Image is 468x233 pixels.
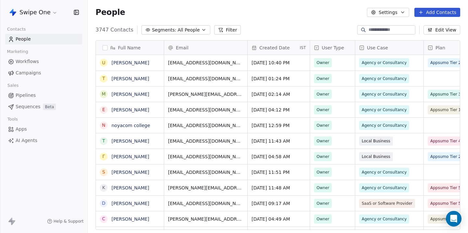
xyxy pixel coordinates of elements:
[118,45,141,51] span: Full Name
[317,153,329,160] span: Owner
[317,91,329,97] span: Owner
[322,45,344,51] span: User Type
[19,8,51,17] span: Swipe One
[4,24,29,34] span: Contacts
[317,107,329,113] span: Owner
[111,185,149,190] a: [PERSON_NAME]
[252,59,306,66] span: [DATE] 10:40 PM
[5,101,82,112] a: SequencesBeta
[423,25,460,34] button: Edit View
[111,170,149,175] a: [PERSON_NAME]
[96,26,133,34] span: 3747 Contacts
[430,200,461,207] span: Appsumo Tier 5
[102,91,106,97] div: M
[168,185,243,191] span: [PERSON_NAME][EMAIL_ADDRESS][DOMAIN_NAME]
[102,122,105,129] div: n
[317,185,329,191] span: Owner
[102,59,105,66] div: U
[317,138,329,144] span: Owner
[317,200,329,207] span: Owner
[8,7,59,18] button: Swipe One
[252,107,306,113] span: [DATE] 04:12 PM
[102,200,106,207] div: D
[168,200,243,207] span: [EMAIL_ADDRESS][DOMAIN_NAME]
[362,169,407,175] span: Agency or Consultancy
[252,138,306,144] span: [DATE] 11:43 AM
[102,169,105,175] div: S
[16,58,39,65] span: Workflows
[111,76,149,81] a: [PERSON_NAME]
[5,68,82,78] a: Campaigns
[111,123,150,128] a: noyacom college
[252,185,306,191] span: [DATE] 11:48 AM
[362,185,407,191] span: Agency or Consultancy
[111,107,149,112] a: [PERSON_NAME]
[430,185,461,191] span: Appsumo Tier 5
[168,59,243,66] span: [EMAIL_ADDRESS][DOMAIN_NAME]
[317,59,329,66] span: Owner
[317,75,329,82] span: Owner
[176,45,188,51] span: Email
[362,107,407,113] span: Agency or Consultancy
[430,153,461,160] span: Appsumo Tier 2
[111,216,149,222] a: [PERSON_NAME]
[16,103,40,110] span: Sequences
[300,45,306,50] span: IST
[168,153,243,160] span: [EMAIL_ADDRESS][DOMAIN_NAME]
[248,41,310,55] div: Created DateIST
[102,215,105,222] div: C
[168,75,243,82] span: [EMAIL_ADDRESS][DOMAIN_NAME]
[164,41,247,55] div: Email
[111,138,149,144] a: [PERSON_NAME]
[430,107,461,113] span: Appsumo Tier 1
[252,216,306,222] span: [DATE] 04:49 AM
[317,122,329,129] span: Owner
[252,200,306,207] span: [DATE] 09:17 AM
[252,91,306,97] span: [DATE] 02:14 AM
[168,216,243,222] span: [PERSON_NAME][EMAIL_ADDRESS][DOMAIN_NAME]
[446,211,461,227] div: Open Intercom Messenger
[5,124,82,135] a: Apps
[362,153,390,160] span: Local Business
[430,138,461,144] span: Appsumo Tier 4
[102,137,105,144] div: T
[5,114,20,124] span: Tools
[367,8,409,17] button: Settings
[111,201,149,206] a: [PERSON_NAME]
[362,216,407,222] span: Agency or Consultancy
[43,104,56,110] span: Beta
[259,45,290,51] span: Created Date
[5,56,82,67] a: Workflows
[168,138,243,144] span: [EMAIL_ADDRESS][DOMAIN_NAME]
[102,75,105,82] div: t
[9,8,17,16] img: Swipe%20One%20Logo%201-1.svg
[355,41,423,55] div: Use Case
[252,75,306,82] span: [DATE] 01:24 PM
[96,7,125,17] span: People
[16,92,36,99] span: Pipelines
[310,41,355,55] div: User Type
[54,219,84,224] span: Help & Support
[47,219,84,224] a: Help & Support
[152,27,176,33] span: Segments:
[317,169,329,175] span: Owner
[96,55,164,230] div: grid
[362,122,407,129] span: Agency or Consultancy
[5,34,82,45] a: People
[5,90,82,101] a: Pipelines
[414,8,460,17] button: Add Contacts
[214,25,241,34] button: Filter
[168,107,243,113] span: [EMAIL_ADDRESS][DOMAIN_NAME]
[168,122,243,129] span: [EMAIL_ADDRESS][DOMAIN_NAME]
[5,81,21,90] span: Sales
[96,41,164,55] div: Full Name
[430,59,461,66] span: Appsumo Tier 2
[102,153,105,160] div: Γ
[16,36,31,43] span: People
[435,45,445,51] span: Plan
[111,92,149,97] a: [PERSON_NAME]
[111,154,149,159] a: [PERSON_NAME]
[362,91,407,97] span: Agency or Consultancy
[317,216,329,222] span: Owner
[362,75,407,82] span: Agency or Consultancy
